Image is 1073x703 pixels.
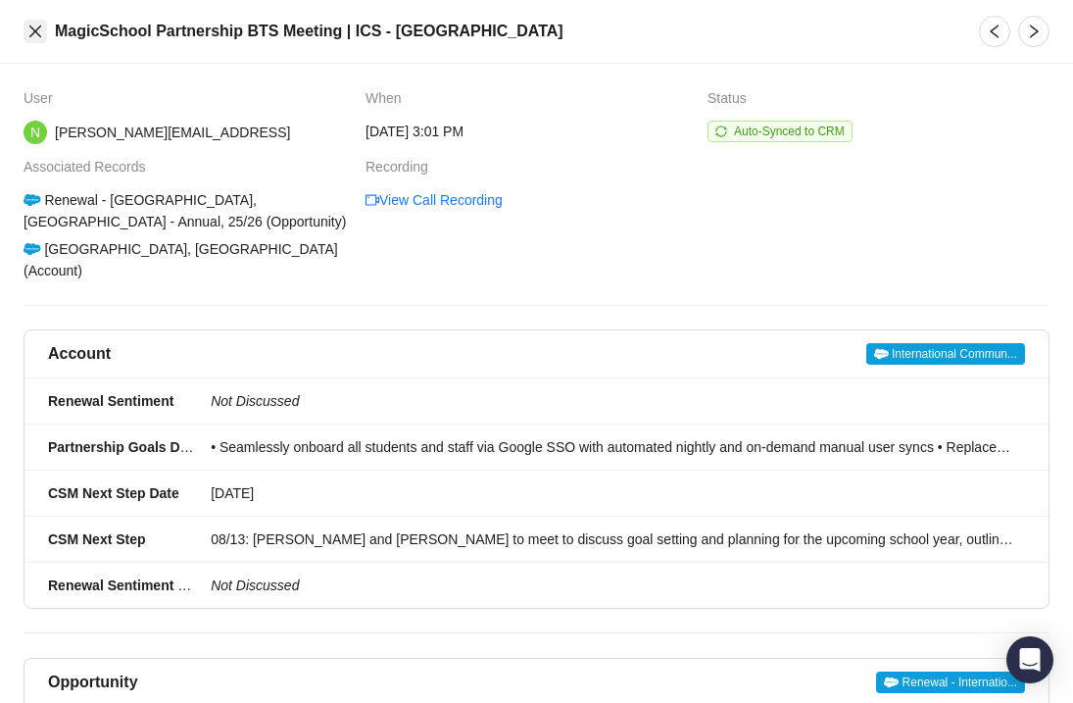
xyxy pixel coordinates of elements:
[876,671,1025,694] a: Renewal - Internatio...
[366,121,463,142] span: [DATE] 3:01 PM
[366,193,379,207] span: video-camera
[1026,24,1042,39] span: right
[866,343,1025,365] span: International Commun...
[211,482,1013,504] div: [DATE]
[21,238,353,281] div: [GEOGRAPHIC_DATA], [GEOGRAPHIC_DATA] (Account)
[48,342,111,366] h5: Account
[366,87,412,109] span: When
[48,531,146,547] strong: CSM Next Step
[211,436,1013,458] div: • Seamlessly onboard all students and staff via Google SSO with automated nightly and on-demand m...
[30,122,40,143] span: N
[24,156,156,177] span: Associated Records
[21,189,353,232] div: Renewal - [GEOGRAPHIC_DATA], [GEOGRAPHIC_DATA] - Annual, 25/26 (Opportunity)
[211,393,299,409] i: Not Discussed
[876,672,1025,693] span: Renewal - Internatio...
[987,24,1002,39] span: left
[24,87,63,109] span: User
[366,189,503,211] a: video-cameraView Call Recording
[734,125,845,138] span: Auto-Synced to CRM
[707,87,756,109] span: Status
[866,342,1025,366] a: International Commun...
[48,439,215,455] strong: Partnership Goals Details
[48,485,179,501] strong: CSM Next Step Date
[715,126,727,137] span: sync
[48,577,227,593] strong: Renewal Sentiment Reason
[55,125,290,140] span: [PERSON_NAME][EMAIL_ADDRESS]
[27,24,43,39] span: close
[1006,636,1053,683] div: Open Intercom Messenger
[48,393,173,409] strong: Renewal Sentiment
[48,671,138,694] h5: Opportunity
[211,577,299,593] i: Not Discussed
[24,20,47,43] button: Close
[366,156,438,177] span: Recording
[55,20,955,43] h5: MagicSchool Partnership BTS Meeting | ICS - [GEOGRAPHIC_DATA]
[211,528,1013,550] div: 08/13: [PERSON_NAME] and [PERSON_NAME] to meet to discuss goal setting and planning for the upcom...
